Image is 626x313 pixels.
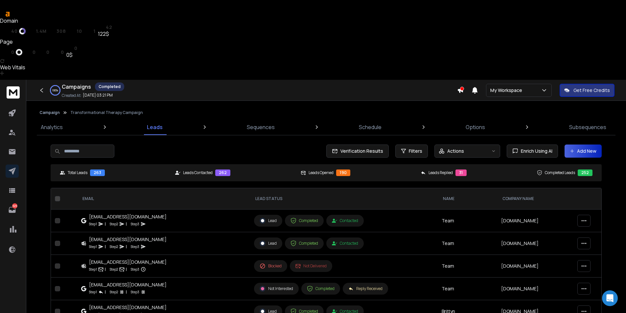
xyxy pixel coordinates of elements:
button: Enrich Using AI [507,145,558,158]
button: Get Free Credits [560,84,614,97]
div: [EMAIL_ADDRESS][DOMAIN_NAME] [89,281,167,288]
span: ur [3,50,10,55]
span: 40 [11,29,17,34]
p: Leads Replied [429,170,453,175]
div: 190 [336,169,350,176]
p: | [105,221,106,227]
a: rp308 [49,29,66,34]
td: Team [438,232,497,255]
a: rp0 [25,50,35,55]
p: | [126,289,127,295]
a: ar1.4M [28,29,47,34]
a: dr40 [3,28,26,34]
a: ur0 [3,49,22,56]
div: [EMAIL_ADDRESS][DOMAIN_NAME] [89,236,167,243]
div: 31 [455,169,467,176]
div: Keywords by Traffic [73,39,111,43]
th: Company Name [497,188,573,210]
p: | [126,266,127,273]
p: Options [466,123,485,131]
div: 263 [90,169,105,176]
div: [EMAIL_ADDRESS][DOMAIN_NAME] [89,304,167,311]
div: Completed [290,240,318,246]
span: rp [25,50,31,55]
a: rd10 [69,29,82,34]
p: Leads Contacted [183,170,213,175]
button: Filters [395,145,428,158]
p: 100 % [52,88,58,92]
span: Filters [409,148,422,154]
a: Leads [143,119,167,135]
p: Actions [447,148,464,154]
img: tab_domain_overview_orange.svg [18,38,23,43]
a: Options [462,119,489,135]
div: [EMAIL_ADDRESS][DOMAIN_NAME] [89,213,167,220]
div: 0$ [66,51,77,59]
h1: Campaigns [62,83,91,91]
span: st [98,25,104,30]
p: | [105,243,106,250]
td: Team [438,278,497,300]
p: Total Leads [68,170,87,175]
span: Verification Results [338,148,383,154]
p: Step 2 [110,266,118,273]
p: Step 1 [89,289,97,295]
div: Contacted [332,241,358,246]
img: tab_keywords_by_traffic_grey.svg [65,38,71,43]
div: Completed [95,82,124,91]
p: | [105,266,106,273]
span: rd [38,50,45,55]
p: Step 2 [110,221,118,227]
span: dr [3,29,10,34]
span: 0 [46,50,50,55]
a: rd0 [38,50,49,55]
p: Schedule [359,123,382,131]
p: Step 2 [110,243,118,250]
p: [DATE] 03:21 PM [83,93,113,98]
a: Subsequences [565,119,610,135]
p: Step 3 [131,289,139,295]
button: Campaign [39,110,60,115]
p: Leads Opened [309,170,334,175]
span: kw [52,50,59,55]
div: [EMAIL_ADDRESS][DOMAIN_NAME] [89,259,167,265]
td: [DOMAIN_NAME] [497,255,573,278]
span: rd [69,29,75,34]
span: 0 [74,46,78,51]
span: 10 [77,29,82,34]
td: [DOMAIN_NAME] [497,210,573,232]
span: 1.4M [36,29,47,34]
div: 262 [215,169,230,176]
img: logo_orange.svg [11,11,16,16]
p: | [126,243,127,250]
p: 525 [12,203,17,209]
p: My Workspace [490,87,525,94]
div: 122$ [98,30,112,38]
div: Blocked [260,263,282,269]
span: 42 [106,25,112,30]
a: kw1 [84,29,95,34]
td: [DOMAIN_NAME] [497,278,573,300]
div: Lead [260,218,277,224]
p: Step 3 [131,221,139,227]
td: [DOMAIN_NAME] [497,232,573,255]
span: kw [84,29,92,34]
span: rp [49,29,55,34]
a: Sequences [243,119,279,135]
div: Domain Overview [25,39,59,43]
p: Step 3 [131,243,139,250]
div: Not Delivered [295,263,327,269]
th: NAME [438,188,497,210]
button: Verification Results [326,145,389,158]
div: Reply Received [348,286,383,291]
span: ar [28,29,35,34]
div: v 4.0.25 [18,11,32,16]
div: Contacted [332,218,358,223]
p: Transformational Therapy Campaign [70,110,143,115]
p: Step 2 [110,289,118,295]
p: Step 3 [131,266,139,273]
img: website_grey.svg [11,17,16,22]
div: Completed [307,286,335,292]
div: Not Interested [260,286,293,292]
a: kw0 [52,50,64,55]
